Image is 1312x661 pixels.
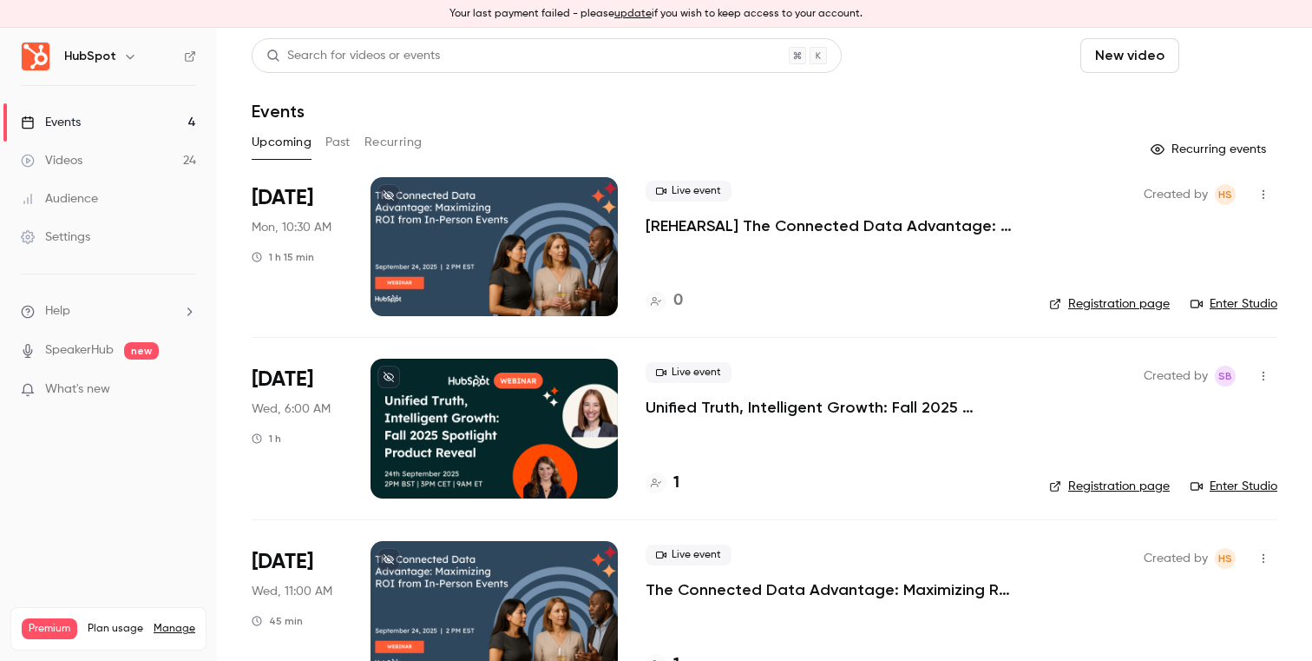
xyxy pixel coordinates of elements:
div: 1 h 15 min [252,250,314,264]
button: Upcoming [252,129,312,156]
a: Registration page [1049,295,1170,313]
button: Schedule [1186,38,1277,73]
button: Past [325,129,351,156]
h6: HubSpot [64,48,116,65]
a: The Connected Data Advantage: Maximizing ROI from In-Person Events [646,579,1021,600]
span: Mon, 10:30 AM [252,219,331,236]
span: Plan usage [88,622,143,636]
span: What's new [45,380,110,399]
div: Sep 24 Wed, 2:00 PM (Europe/London) [252,359,343,498]
span: Live event [646,545,731,565]
span: HS [1218,548,1232,569]
a: 0 [646,289,683,313]
span: Premium [22,618,77,639]
div: Search for videos or events [266,47,440,65]
span: Wed, 6:00 AM [252,400,331,418]
span: Created by [1144,548,1208,569]
h4: 1 [673,472,679,495]
button: Recurring [364,129,423,156]
span: Help [45,302,70,321]
div: Sep 15 Mon, 11:30 AM (America/Denver) [252,177,343,316]
span: new [124,342,159,360]
a: Manage [154,622,195,636]
span: Live event [646,181,731,202]
span: Created by [1144,366,1208,387]
span: Live event [646,362,731,383]
span: Created by [1144,184,1208,205]
a: Enter Studio [1191,295,1277,313]
div: Settings [21,228,90,246]
span: [DATE] [252,184,313,212]
a: Enter Studio [1191,478,1277,495]
iframe: Noticeable Trigger [175,382,196,398]
div: Videos [21,152,82,169]
span: HS [1218,184,1232,205]
span: SB [1218,366,1232,387]
div: Audience [21,190,98,208]
div: Events [21,114,81,131]
span: Wed, 11:00 AM [252,583,332,600]
a: 1 [646,472,679,495]
span: Heather Smyth [1215,548,1236,569]
span: [DATE] [252,548,313,576]
span: Sharan Bansal [1215,366,1236,387]
img: HubSpot [22,43,49,70]
li: help-dropdown-opener [21,302,196,321]
p: Your last payment failed - please if you wish to keep access to your account. [449,6,863,22]
span: [DATE] [252,366,313,393]
a: Registration page [1049,478,1170,495]
div: 1 h [252,432,281,446]
button: update [614,6,652,22]
button: New video [1080,38,1179,73]
span: Heather Smyth [1215,184,1236,205]
a: SpeakerHub [45,341,114,360]
a: [REHEARSAL] The Connected Data Advantage: Maximizing ROI from In-Person Events [646,215,1021,236]
div: 45 min [252,614,303,628]
h4: 0 [673,289,683,313]
button: Recurring events [1143,136,1277,163]
a: Unified Truth, Intelligent Growth: Fall 2025 Spotlight Product Reveal [646,397,1021,418]
h1: Events [252,101,305,122]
